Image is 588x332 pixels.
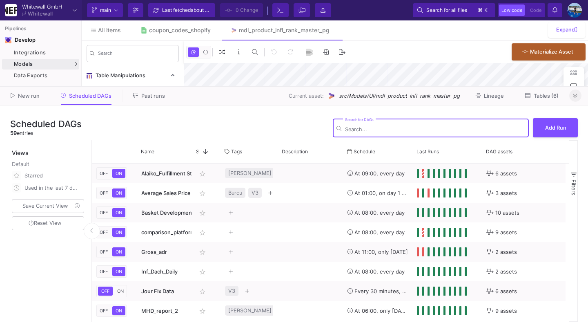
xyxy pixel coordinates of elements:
[14,61,33,67] span: Models
[252,183,258,202] span: V3
[416,148,439,155] span: Last Runs
[112,169,125,178] button: ON
[228,164,272,183] span: [PERSON_NAME]
[148,3,215,17] button: Last fetchedabout 1 hour ago
[484,5,488,15] span: k
[10,170,86,182] button: Starred
[141,170,203,177] span: Alaiko_Fulfillment Status
[570,179,577,195] span: Filters
[14,49,77,56] div: Integrations
[24,170,79,182] div: Starred
[198,228,207,238] mat-icon: star_border
[545,125,566,131] span: Add Run
[98,169,109,178] button: OFF
[10,182,86,194] button: Used in the last 7 days
[82,85,184,218] div: Table Manipulations
[114,190,124,196] span: ON
[24,182,79,194] div: Used in the last 7 days
[495,301,517,321] span: 9 assets
[69,93,111,99] span: Scheduled DAGs
[530,7,541,13] span: Code
[512,43,586,61] button: Materialize Asset
[230,27,237,34] img: Tab icon
[12,216,84,231] button: Reset View
[114,249,124,255] span: ON
[28,11,53,16] div: Whitewall
[123,90,175,102] button: Past runs
[228,281,235,301] span: V3
[98,170,109,176] span: OFF
[112,188,125,197] button: ON
[14,72,77,79] div: Data Exports
[98,306,109,315] button: OFF
[515,90,568,102] button: Tables (6)
[114,229,124,235] span: ON
[228,183,242,202] span: Burcu
[347,223,408,242] div: At 08:00, every day
[92,72,145,79] span: Table Manipulations
[141,268,178,275] span: Inf_Dach_Daily
[567,3,582,18] img: AEdFTp4_RXFoBzJxSaYPMZp7Iyigz82078j9C0hFtL5t=s96-c
[98,208,109,217] button: OFF
[5,86,11,92] img: Navigation icon
[528,4,544,16] button: Code
[339,92,460,100] span: src/Models/UI/mdl_product_infl_rank_master_pg
[87,3,123,17] button: main
[198,169,207,179] mat-icon: star_border
[15,86,68,92] div: Lineage
[114,210,124,215] span: ON
[345,126,525,132] input: Search...
[495,242,517,262] span: 2 assets
[347,262,408,281] div: At 08:00, every day
[98,229,109,235] span: OFF
[12,199,84,213] button: Save Current View
[198,287,207,296] mat-icon: star_border
[100,288,111,294] span: OFF
[141,93,165,99] span: Past runs
[5,37,11,43] img: Navigation icon
[198,208,207,218] mat-icon: star_border
[112,228,125,237] button: ON
[116,287,125,296] button: ON
[2,47,79,58] a: Integrations
[141,307,178,314] span: MHD_report_2
[499,4,525,16] button: Low code
[114,269,124,274] span: ON
[51,90,122,102] button: Scheduled DAGs
[141,229,210,236] span: comparison_platform_code
[141,148,154,155] span: Name
[196,148,198,155] span: Star
[475,5,491,15] button: ⌘k
[198,306,207,316] mat-icon: star_border
[495,184,517,203] span: 3 assets
[29,220,61,226] span: Reset View
[534,93,559,99] span: Tables (6)
[162,4,211,16] div: Last fetched
[530,49,573,55] span: Materialize Asset
[282,148,308,155] span: Description
[495,164,517,183] span: 6 assets
[354,148,375,155] span: Schedule
[141,209,194,216] span: Basket Development
[347,282,408,301] div: Every 30 minutes, every hour, every day
[98,188,109,197] button: OFF
[98,308,109,314] span: OFF
[228,301,272,320] span: [PERSON_NAME]
[478,5,483,15] span: ⌘
[2,34,79,47] mat-expansion-panel-header: Navigation iconDevelop
[347,301,408,321] div: At 06:00, only [DATE]
[98,287,113,296] button: OFF
[198,247,207,257] mat-icon: star_border
[191,7,229,13] span: about 1 hour ago
[533,118,578,137] button: Add Run
[198,188,207,198] mat-icon: star_border
[98,247,109,256] button: OFF
[114,170,124,176] span: ON
[231,148,242,155] span: Tags
[149,27,211,34] div: coupon_codes_shopify
[239,27,330,34] div: mdl_product_infl_rank_master_pg
[22,203,68,209] span: Save Current View
[112,267,125,276] button: ON
[112,306,125,315] button: ON
[98,249,109,255] span: OFF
